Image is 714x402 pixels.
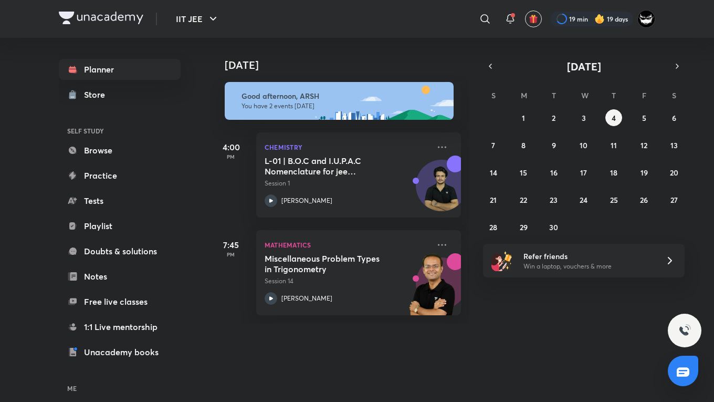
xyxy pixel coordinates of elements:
abbr: September 9, 2025 [552,140,556,150]
abbr: Thursday [612,90,616,100]
abbr: September 6, 2025 [672,113,676,123]
button: September 8, 2025 [515,137,532,153]
abbr: September 1, 2025 [522,113,525,123]
img: ttu [678,324,691,337]
button: September 15, 2025 [515,164,532,181]
abbr: September 29, 2025 [520,222,528,232]
h5: Miscellaneous Problem Types in Trigonometry [265,253,395,274]
abbr: September 18, 2025 [610,168,617,178]
button: September 20, 2025 [666,164,682,181]
a: Practice [59,165,181,186]
button: September 30, 2025 [545,219,562,235]
button: September 4, 2025 [605,109,622,126]
p: Session 14 [265,276,429,286]
a: Browse [59,140,181,161]
a: Doubts & solutions [59,241,181,262]
h5: 4:00 [210,141,252,153]
h4: [DATE] [225,59,471,71]
button: September 7, 2025 [485,137,502,153]
button: September 13, 2025 [666,137,682,153]
a: Notes [59,266,181,287]
img: unacademy [403,253,461,326]
img: Avatar [416,166,467,216]
abbr: September 19, 2025 [640,168,648,178]
a: Company Logo [59,12,143,27]
abbr: September 28, 2025 [489,222,497,232]
button: September 10, 2025 [575,137,592,153]
abbr: September 25, 2025 [610,195,618,205]
a: Store [59,84,181,105]
abbr: September 5, 2025 [642,113,646,123]
a: Tests [59,190,181,211]
abbr: September 26, 2025 [640,195,648,205]
abbr: September 17, 2025 [580,168,587,178]
img: Company Logo [59,12,143,24]
h6: ME [59,379,181,397]
h5: L-01 | B.O.C and I.U.P.A.C Nomenclature for jee Advanced 2027 [265,156,395,177]
p: [PERSON_NAME] [281,196,332,205]
abbr: September 14, 2025 [490,168,497,178]
button: September 12, 2025 [636,137,653,153]
abbr: September 12, 2025 [640,140,647,150]
span: [DATE] [567,59,601,74]
button: September 2, 2025 [545,109,562,126]
a: 1:1 Live mentorship [59,316,181,337]
abbr: Wednesday [581,90,589,100]
h5: 7:45 [210,239,252,251]
abbr: September 23, 2025 [550,195,558,205]
img: streak [594,14,605,24]
abbr: Friday [642,90,646,100]
button: September 21, 2025 [485,191,502,208]
img: referral [491,250,512,271]
abbr: Saturday [672,90,676,100]
a: Unacademy books [59,342,181,363]
p: PM [210,251,252,257]
button: September 18, 2025 [605,164,622,181]
a: Playlist [59,215,181,236]
abbr: September 13, 2025 [670,140,678,150]
img: ARSH Khan [637,10,655,28]
abbr: September 21, 2025 [490,195,497,205]
button: September 29, 2025 [515,219,532,235]
button: September 19, 2025 [636,164,653,181]
abbr: September 30, 2025 [549,222,558,232]
p: PM [210,153,252,160]
abbr: September 24, 2025 [580,195,587,205]
button: September 27, 2025 [666,191,682,208]
button: September 17, 2025 [575,164,592,181]
abbr: Monday [521,90,527,100]
button: September 24, 2025 [575,191,592,208]
abbr: September 15, 2025 [520,168,527,178]
button: September 3, 2025 [575,109,592,126]
h6: SELF STUDY [59,122,181,140]
button: avatar [525,11,542,27]
button: [DATE] [498,59,670,74]
button: September 25, 2025 [605,191,622,208]
abbr: September 3, 2025 [582,113,586,123]
button: September 28, 2025 [485,219,502,235]
abbr: September 27, 2025 [670,195,678,205]
p: Mathematics [265,239,429,251]
button: September 5, 2025 [636,109,653,126]
abbr: September 20, 2025 [670,168,678,178]
p: Chemistry [265,141,429,153]
abbr: September 7, 2025 [491,140,495,150]
p: Session 1 [265,179,429,188]
abbr: September 11, 2025 [611,140,617,150]
abbr: September 4, 2025 [612,113,616,123]
button: September 26, 2025 [636,191,653,208]
img: afternoon [225,82,454,120]
button: September 14, 2025 [485,164,502,181]
button: IIT JEE [170,8,226,29]
h6: Good afternoon, ARSH [241,91,444,101]
abbr: September 2, 2025 [552,113,555,123]
button: September 11, 2025 [605,137,622,153]
button: September 16, 2025 [545,164,562,181]
abbr: September 16, 2025 [550,168,558,178]
button: September 22, 2025 [515,191,532,208]
img: avatar [529,14,538,24]
abbr: Sunday [491,90,496,100]
abbr: Tuesday [552,90,556,100]
button: September 6, 2025 [666,109,682,126]
button: September 1, 2025 [515,109,532,126]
